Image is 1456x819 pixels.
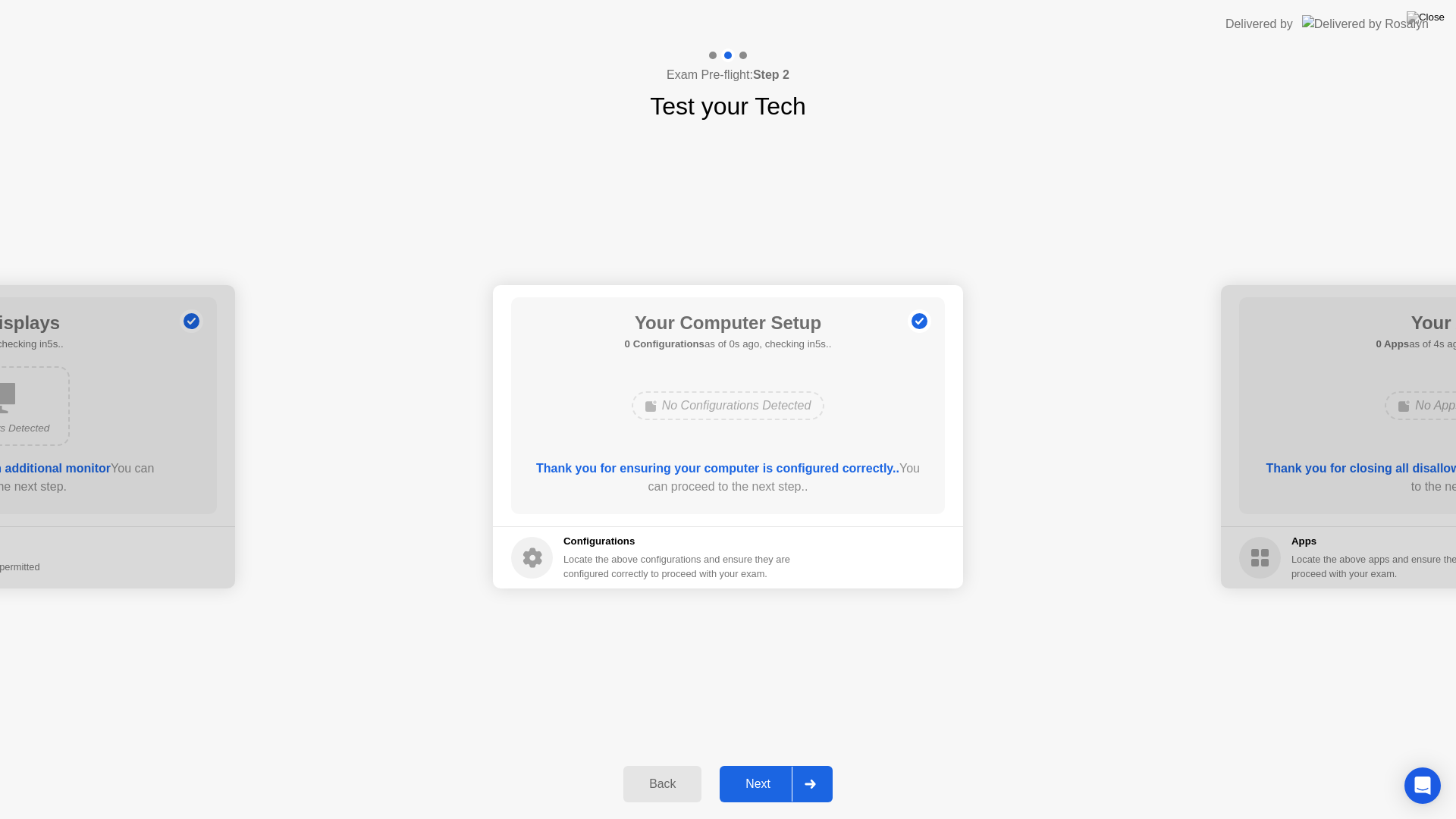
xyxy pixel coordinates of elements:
[753,68,789,81] b: Step 2
[724,777,792,791] div: Next
[563,552,793,581] div: Locate the above configurations and ensure they are configured correctly to proceed with your exam.
[1302,15,1429,33] img: Delivered by Rosalyn
[1407,11,1445,24] img: Close
[623,766,701,802] button: Back
[625,309,832,337] h1: Your Computer Setup
[625,337,832,352] h5: as of 0s ago, checking in5s..
[1404,767,1441,804] div: Open Intercom Messenger
[536,462,899,475] b: Thank you for ensuring your computer is configured correctly..
[632,391,825,420] div: No Configurations Detected
[650,88,806,124] h1: Test your Tech
[720,766,833,802] button: Next
[1225,15,1293,33] div: Delivered by
[563,534,793,549] h5: Configurations
[628,777,697,791] div: Back
[533,460,924,496] div: You can proceed to the next step..
[625,338,704,350] b: 0 Configurations
[667,66,789,84] h4: Exam Pre-flight:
